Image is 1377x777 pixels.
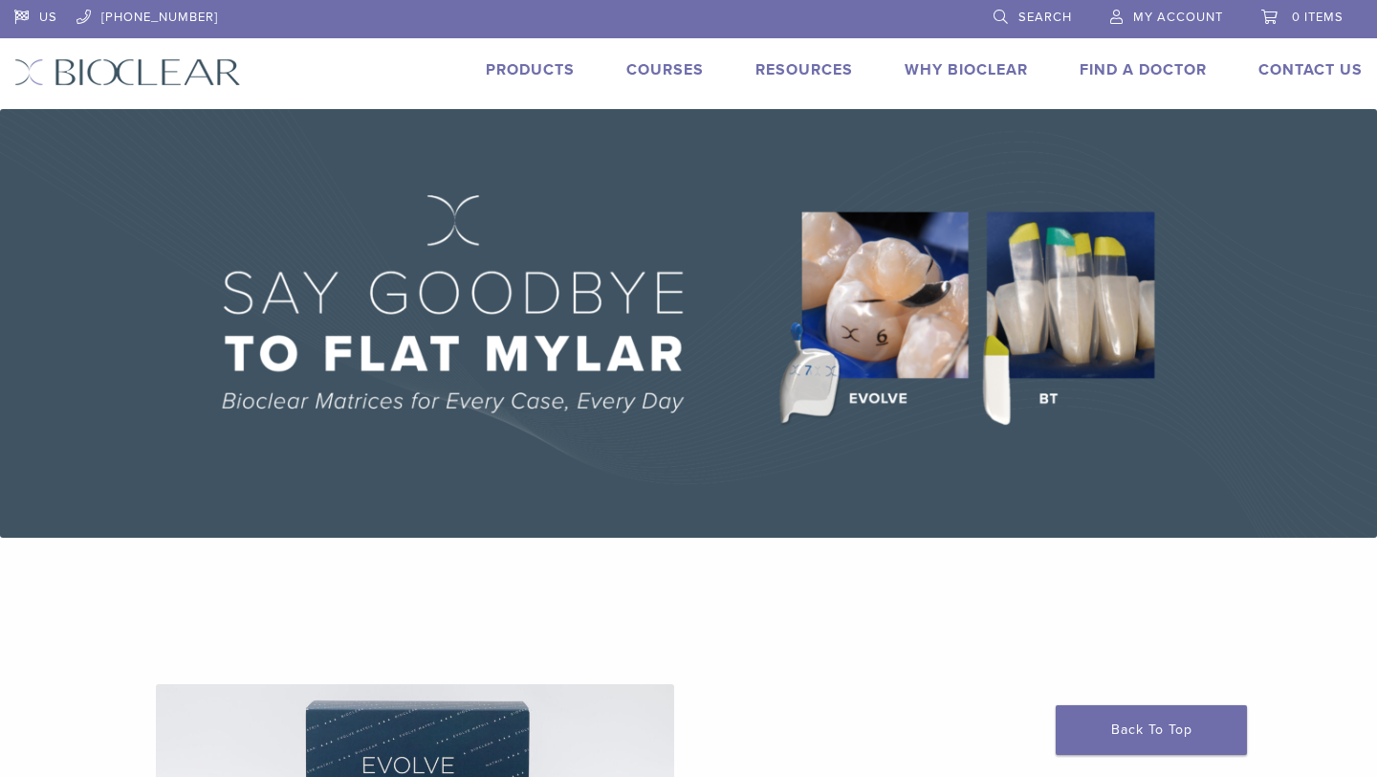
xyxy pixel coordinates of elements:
[1258,60,1363,79] a: Contact Us
[1018,10,1072,25] span: Search
[626,60,704,79] a: Courses
[486,60,575,79] a: Products
[1056,705,1247,755] a: Back To Top
[905,60,1028,79] a: Why Bioclear
[1133,10,1223,25] span: My Account
[1292,10,1344,25] span: 0 items
[755,60,853,79] a: Resources
[1080,60,1207,79] a: Find A Doctor
[14,58,241,86] img: Bioclear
